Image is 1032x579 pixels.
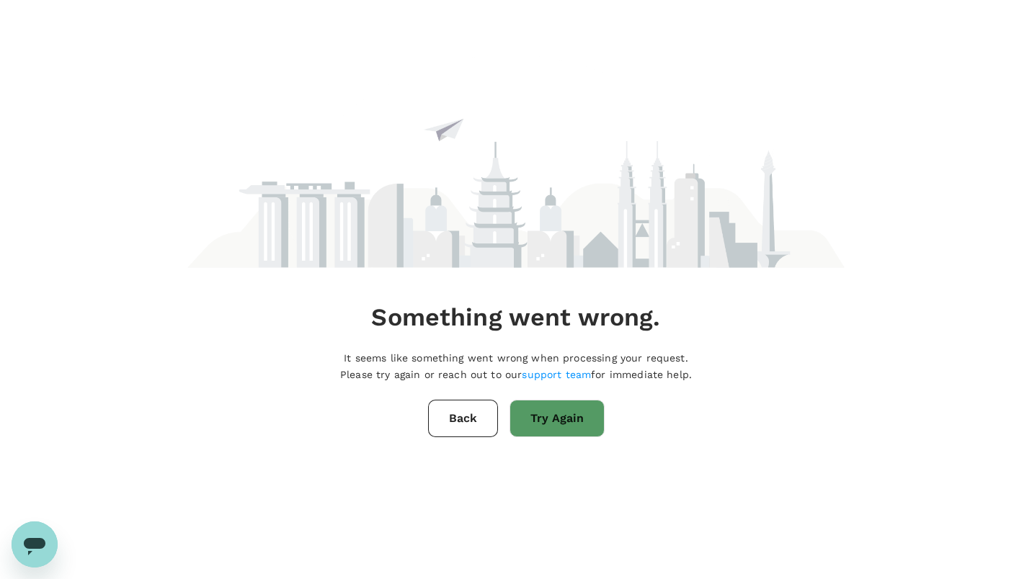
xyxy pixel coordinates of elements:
img: maintenance [187,55,845,268]
button: Back [428,400,498,437]
h4: Something went wrong. [371,302,660,333]
p: It seems like something went wrong when processing your request. Please try again or reach out to... [340,350,692,382]
a: support team [522,369,591,380]
iframe: Button to launch messaging window [12,521,58,567]
button: Try Again [510,400,605,437]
